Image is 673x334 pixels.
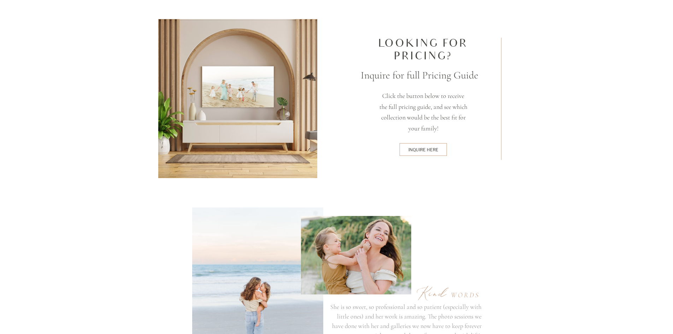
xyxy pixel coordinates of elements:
[355,37,491,63] h2: looking for pricing?
[378,90,468,138] p: Click the button below to receive the full pricing guide, and see which collection would be the b...
[411,283,452,300] div: Kind
[401,147,446,152] a: inquire here
[355,68,484,82] h3: Inquire for full Pricing Guide
[449,290,482,299] div: words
